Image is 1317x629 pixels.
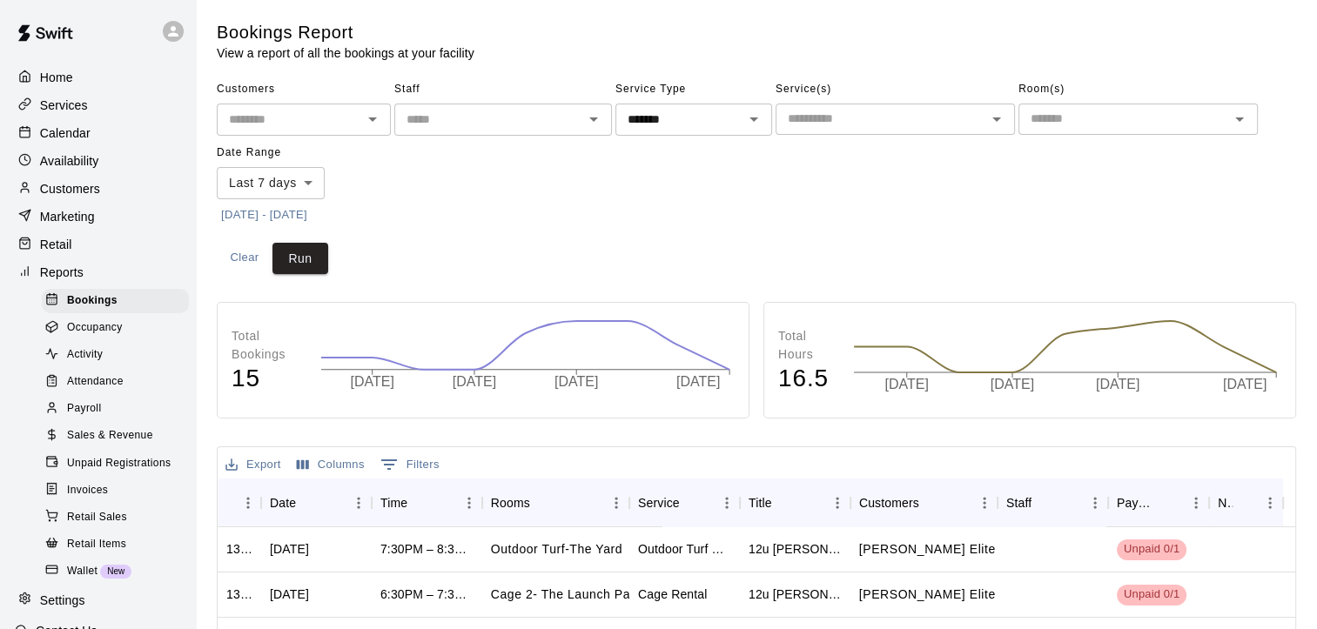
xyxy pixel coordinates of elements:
[226,540,252,558] div: 1338202
[14,148,182,174] a: Availability
[456,490,482,516] button: Menu
[14,92,182,118] a: Services
[42,558,196,585] a: WalletNew
[67,346,103,364] span: Activity
[772,491,796,515] button: Sort
[638,540,731,558] div: Outdoor Turf Field Rental
[42,532,189,557] div: Retail Items
[100,566,131,576] span: New
[14,259,182,285] div: Reports
[42,397,189,421] div: Payroll
[296,491,320,515] button: Sort
[998,478,1108,527] div: Staff
[1233,491,1257,515] button: Sort
[261,478,372,527] div: Date
[615,76,772,104] span: Service Type
[42,396,196,423] a: Payroll
[67,400,101,418] span: Payroll
[491,540,622,559] p: Outdoor Turf-The Yard
[42,559,189,584] div: WalletNew
[638,478,680,527] div: Service
[42,289,189,313] div: Bookings
[42,370,189,394] div: Attendance
[1227,107,1252,131] button: Open
[42,287,196,314] a: Bookings
[67,373,124,391] span: Attendance
[859,478,919,527] div: Customers
[40,208,95,225] p: Marketing
[1108,478,1209,527] div: Payment
[14,120,182,146] div: Calendar
[217,202,312,229] button: [DATE] - [DATE]
[491,478,530,527] div: Rooms
[1257,490,1283,516] button: Menu
[372,478,482,527] div: Time
[530,491,554,515] button: Sort
[42,316,189,340] div: Occupancy
[217,76,391,104] span: Customers
[749,586,842,603] div: 12u Woodard
[351,374,394,389] tspan: [DATE]
[491,586,783,604] p: Cage 2- The Launch Pad, Cage 3- The Boom Box
[1031,491,1056,515] button: Sort
[380,478,407,527] div: Time
[482,478,629,527] div: Rooms
[776,76,1015,104] span: Service(s)
[221,452,286,478] button: Export
[603,490,629,516] button: Menu
[42,452,189,476] div: Unpaid Registrations
[407,491,432,515] button: Sort
[14,204,182,230] div: Marketing
[40,124,91,142] p: Calendar
[984,107,1009,131] button: Open
[226,586,252,603] div: 1338189
[824,490,850,516] button: Menu
[971,490,998,516] button: Menu
[42,478,189,503] div: Invoices
[859,586,996,604] p: Marucci Elite
[217,44,474,62] p: View a report of all the bookings at your facility
[226,491,251,515] button: Sort
[67,509,127,526] span: Retail Sales
[1218,478,1233,527] div: Notes
[380,540,474,558] div: 7:30PM – 8:30PM
[42,423,196,450] a: Sales & Revenue
[638,586,707,603] div: Cage Rental
[270,540,309,558] div: Wed, Aug 20, 2025
[42,450,196,477] a: Unpaid Registrations
[1209,478,1283,527] div: Notes
[42,531,196,558] a: Retail Items
[1183,490,1209,516] button: Menu
[272,243,328,275] button: Run
[1117,586,1186,603] span: Unpaid 0/1
[380,586,474,603] div: 6:30PM – 7:30PM
[67,482,108,499] span: Invoices
[42,342,196,369] a: Activity
[453,374,496,389] tspan: [DATE]
[40,592,85,609] p: Settings
[749,540,842,558] div: 12u Woodard
[42,424,189,448] div: Sales & Revenue
[217,21,474,44] h5: Bookings Report
[217,139,369,167] span: Date Range
[67,455,171,472] span: Unpaid Registrations
[859,540,996,559] p: Marucci Elite
[40,152,99,170] p: Availability
[40,264,84,281] p: Reports
[14,64,182,90] a: Home
[749,478,772,527] div: Title
[676,374,720,389] tspan: [DATE]
[778,364,836,394] h4: 16.5
[850,478,998,527] div: Customers
[67,563,97,580] span: Wallet
[1117,539,1186,560] div: Has not paid: Marucci Elite
[14,587,182,613] a: Settings
[14,231,182,258] div: Retail
[1117,541,1186,558] span: Unpaid 0/1
[14,176,182,202] a: Customers
[1159,491,1183,515] button: Sort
